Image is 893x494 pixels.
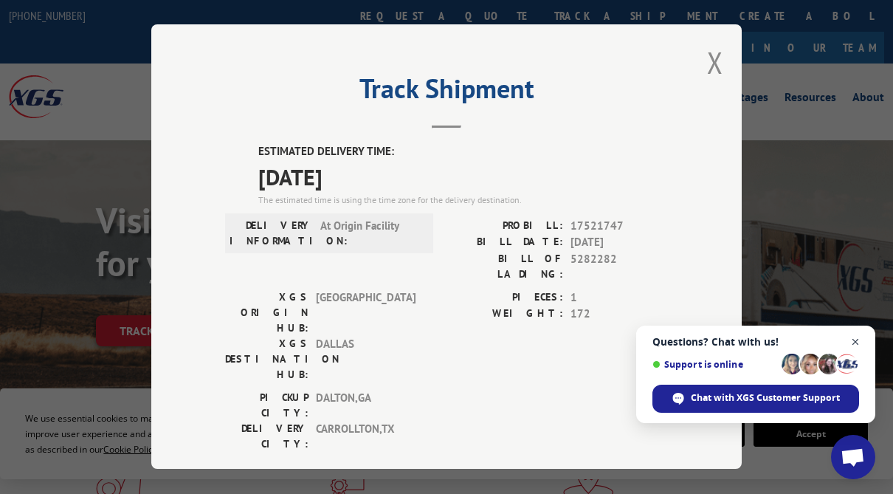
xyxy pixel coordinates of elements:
[847,333,865,351] span: Close chat
[691,391,840,405] span: Chat with XGS Customer Support
[570,235,668,252] span: [DATE]
[316,390,416,421] span: DALTON , GA
[570,218,668,235] span: 17521747
[225,78,668,106] h2: Track Shipment
[570,251,668,282] span: 5282282
[230,218,313,249] label: DELIVERY INFORMATION:
[320,218,420,249] span: At Origin Facility
[570,289,668,306] span: 1
[446,218,563,235] label: PROBILL:
[570,306,668,323] span: 172
[225,336,308,382] label: XGS DESTINATION HUB:
[225,421,308,452] label: DELIVERY CITY:
[316,289,416,336] span: [GEOGRAPHIC_DATA]
[707,43,723,82] button: Close modal
[258,193,668,207] div: The estimated time is using the time zone for the delivery destination.
[652,385,859,413] div: Chat with XGS Customer Support
[446,251,563,282] label: BILL OF LADING:
[446,306,563,323] label: WEIGHT:
[446,235,563,252] label: BILL DATE:
[316,421,416,452] span: CARROLLTON , TX
[225,289,308,336] label: XGS ORIGIN HUB:
[652,336,859,348] span: Questions? Chat with us!
[316,336,416,382] span: DALLAS
[446,289,563,306] label: PIECES:
[258,160,668,193] span: [DATE]
[225,390,308,421] label: PICKUP CITY:
[258,144,668,161] label: ESTIMATED DELIVERY TIME:
[831,435,875,479] div: Open chat
[652,359,776,370] span: Support is online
